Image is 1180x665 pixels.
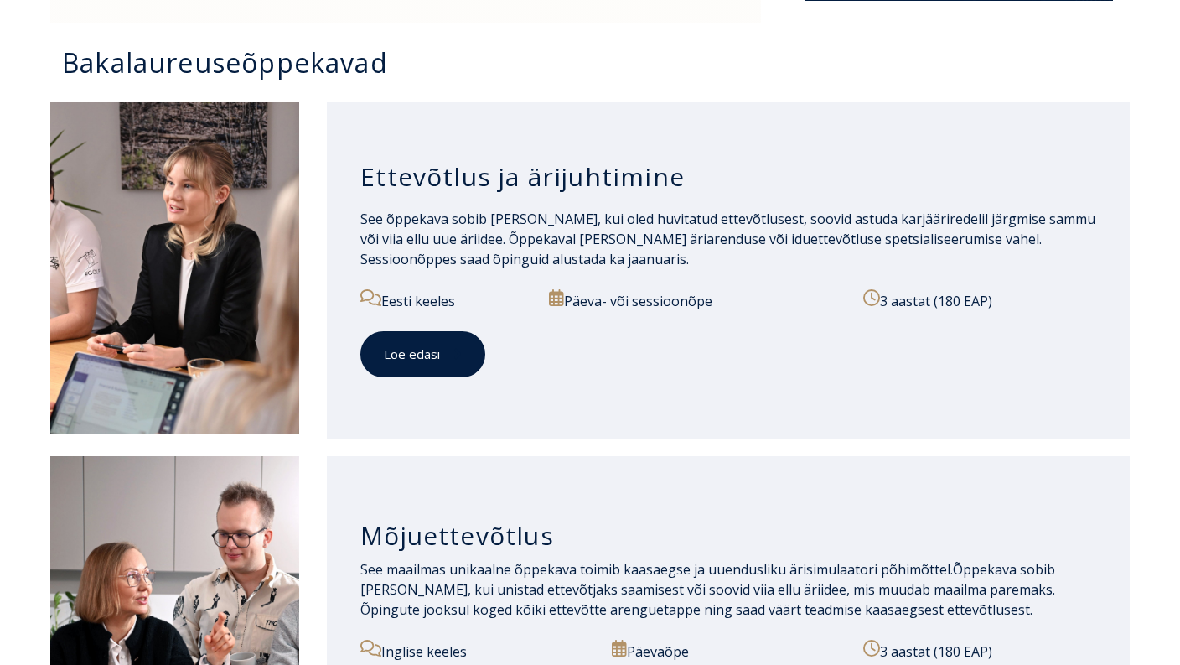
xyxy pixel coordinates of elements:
[50,102,299,434] img: Ettevõtlus ja ärijuhtimine
[612,640,845,662] p: Päevaõpe
[360,289,530,311] p: Eesti keeles
[360,520,1096,552] h3: Mõjuettevõtlus
[62,48,1135,77] h3: Bakalaureuseõppekavad
[360,560,1055,619] span: Õppekava sobib [PERSON_NAME], kui unistad ettevõtjaks saamisest või soovid viia ellu äriidee, mis...
[360,331,485,377] a: Loe edasi
[863,289,1096,311] p: 3 aastat (180 EAP)
[360,210,1095,268] span: See õppekava sobib [PERSON_NAME], kui oled huvitatud ettevõtlusest, soovid astuda karjääriredelil...
[360,161,1096,193] h3: Ettevõtlus ja ärijuhtimine
[360,560,953,579] span: See maailmas unikaalne õppekava toimib kaasaegse ja uuendusliku ärisimulaatori põhimõttel.
[549,289,845,311] p: Päeva- või sessioonõpe
[863,640,1079,662] p: 3 aastat (180 EAP)
[360,640,593,662] p: Inglise keeles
